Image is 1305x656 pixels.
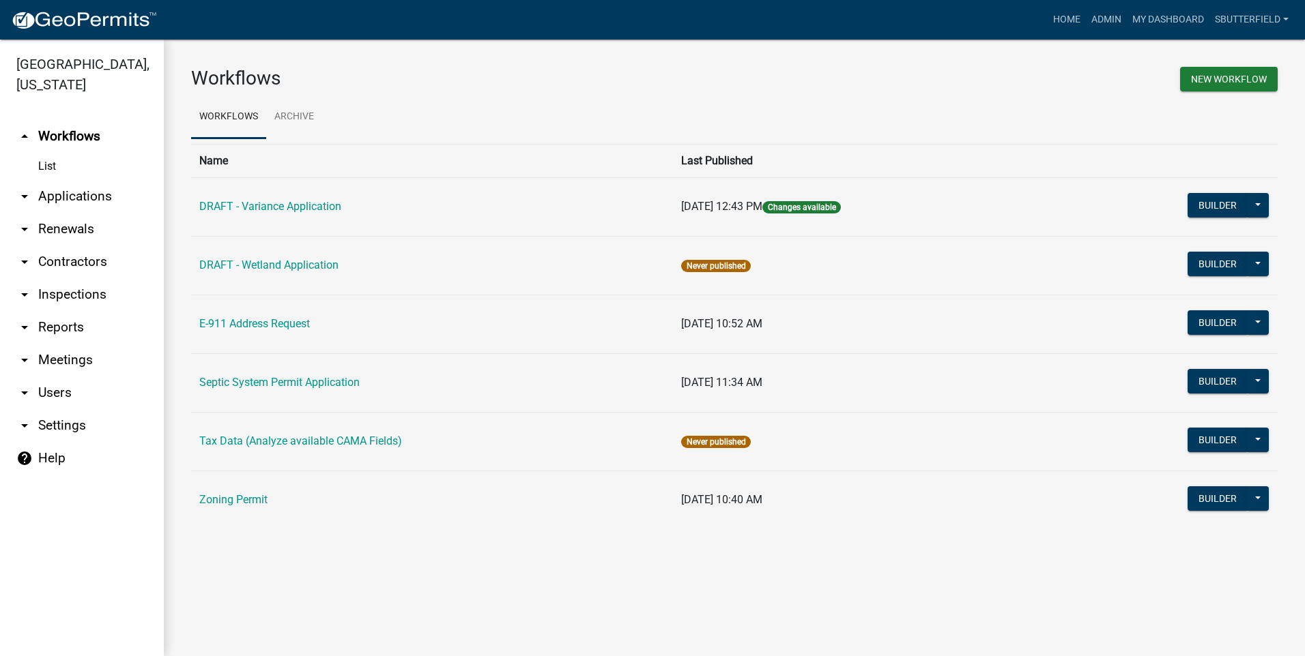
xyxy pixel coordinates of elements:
[199,493,268,506] a: Zoning Permit
[1188,252,1248,276] button: Builder
[762,201,840,213] span: Changes available
[16,254,33,270] i: arrow_drop_down
[681,260,750,272] span: Never published
[1188,428,1248,452] button: Builder
[199,317,310,330] a: E-911 Address Request
[199,258,339,271] a: DRAFT - Wetland Application
[16,286,33,303] i: arrow_drop_down
[1188,193,1248,218] button: Builder
[681,493,762,506] span: [DATE] 10:40 AM
[199,376,360,389] a: Septic System Permit Application
[16,352,33,368] i: arrow_drop_down
[199,200,341,213] a: DRAFT - Variance Application
[191,95,266,139] a: Workflows
[1188,369,1248,393] button: Builder
[16,319,33,336] i: arrow_drop_down
[16,188,33,205] i: arrow_drop_down
[681,200,762,213] span: [DATE] 12:43 PM
[1086,7,1127,33] a: Admin
[16,385,33,401] i: arrow_drop_down
[1180,67,1278,91] button: New Workflow
[266,95,322,139] a: Archive
[681,436,750,448] span: Never published
[1209,7,1294,33] a: Sbutterfield
[191,144,673,177] th: Name
[673,144,1059,177] th: Last Published
[1188,310,1248,335] button: Builder
[191,67,724,90] h3: Workflows
[16,221,33,237] i: arrow_drop_down
[1048,7,1086,33] a: Home
[16,417,33,434] i: arrow_drop_down
[16,128,33,145] i: arrow_drop_up
[681,317,762,330] span: [DATE] 10:52 AM
[1127,7,1209,33] a: My Dashboard
[199,434,402,447] a: Tax Data (Analyze available CAMA Fields)
[16,450,33,466] i: help
[681,376,762,389] span: [DATE] 11:34 AM
[1188,486,1248,511] button: Builder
